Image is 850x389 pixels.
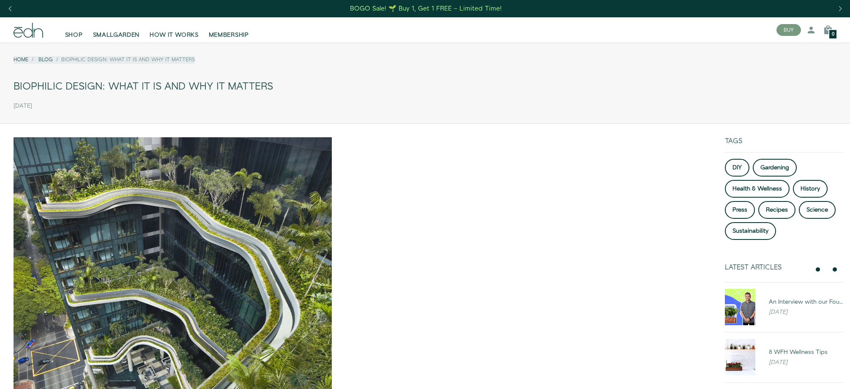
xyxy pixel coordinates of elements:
a: An Interview with our Founder, Ryan Woltz: The Efficient Grower An Interview with our Founder, [P... [718,289,850,325]
a: Recipes [758,201,795,219]
span: SHOP [65,31,83,39]
button: BUY [776,24,801,36]
a: Home [14,56,28,63]
em: [DATE] [769,358,787,367]
div: BOGO Sale! 🌱 Buy 1, Get 1 FREE – Limited Time! [350,4,502,13]
a: Blog [38,56,53,63]
nav: breadcrumbs [14,56,195,63]
a: Gardening [753,159,797,177]
a: History [793,180,828,198]
div: Biophilic Design: What it is and why it matters [14,77,836,96]
img: An Interview with our Founder, Ryan Woltz: The Efficient Grower [725,289,755,325]
a: SHOP [60,21,88,39]
a: Science [799,201,836,219]
span: SMALLGARDEN [93,31,140,39]
button: next [830,264,840,275]
a: DIY [725,159,749,177]
button: previous [813,264,823,275]
div: Latest Articles [725,264,809,272]
a: HOW IT WORKS [145,21,203,39]
li: Biophilic Design: What it is and why it matters [53,56,195,63]
a: Sustainability [725,222,776,240]
time: [DATE] [14,103,32,110]
a: SMALLGARDEN [88,21,145,39]
span: HOW IT WORKS [150,31,198,39]
span: 0 [832,32,834,37]
iframe: Opens a widget where you can find more information [785,364,842,385]
div: Tags [725,137,843,152]
a: MEMBERSHIP [204,21,254,39]
a: BOGO Sale! 🌱 Buy 1, Get 1 FREE – Limited Time! [349,2,503,15]
img: 8 WFH Wellness Tips [725,339,755,375]
a: 8 WFH Wellness Tips 8 WFH Wellness Tips [DATE] [718,339,850,375]
span: MEMBERSHIP [209,31,249,39]
em: [DATE] [769,308,787,316]
div: 8 WFH Wellness Tips [769,348,843,356]
a: Health & Wellness [725,180,790,198]
a: Press [725,201,755,219]
div: An Interview with our Founder, [PERSON_NAME]: The Efficient Grower [769,298,843,306]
